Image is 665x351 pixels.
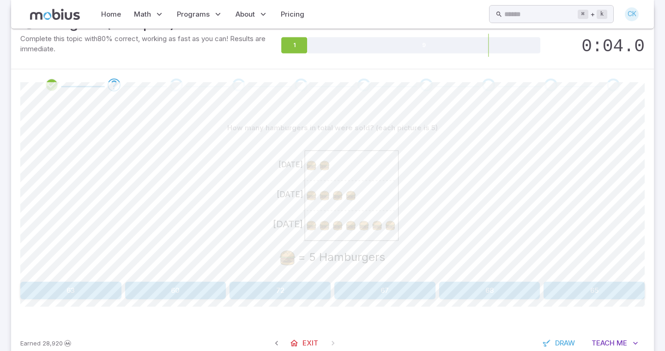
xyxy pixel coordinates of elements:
[98,4,124,25] a: Home
[298,250,385,264] text: = 5 Hamburgers
[578,9,607,20] div: +
[108,79,121,91] div: Go to the next question
[420,79,433,91] div: Go to the next question
[20,339,41,348] span: Earned
[617,338,627,348] span: Me
[334,282,435,299] button: 67
[482,79,495,91] div: Go to the next question
[20,282,121,299] button: 63
[555,338,575,348] span: Draw
[125,282,226,299] button: 60
[357,79,370,91] div: Go to the next question
[597,10,607,19] kbd: k
[302,338,318,348] span: Exit
[42,339,63,348] span: 28,920
[20,34,279,54] p: Complete this topic with 80 % correct, working as fast as you can! Results are immediate.
[134,9,151,19] span: Math
[278,4,307,25] a: Pricing
[20,339,73,348] p: Earn Mobius dollars to buy game boosters
[544,79,557,91] div: Go to the next question
[170,79,183,91] div: Go to the next question
[581,34,645,60] h2: Answer the first question to start the timer
[273,218,303,230] text: [DATE]
[607,79,620,91] div: Go to the next question
[578,10,588,19] kbd: ⌘
[544,282,645,299] button: 65
[295,79,308,91] div: Go to the next question
[625,7,639,21] div: CK
[230,282,331,299] button: 72
[592,338,615,348] span: Teach
[278,160,303,169] text: [DATE]
[439,282,540,299] button: 68
[277,189,303,199] text: [DATE]
[232,79,245,91] div: Go to the next question
[236,9,255,19] span: About
[45,79,58,91] div: Review your answer
[177,9,210,19] span: Programs
[227,123,438,133] p: How many hamburgers in total were sold? (each picture is 5)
